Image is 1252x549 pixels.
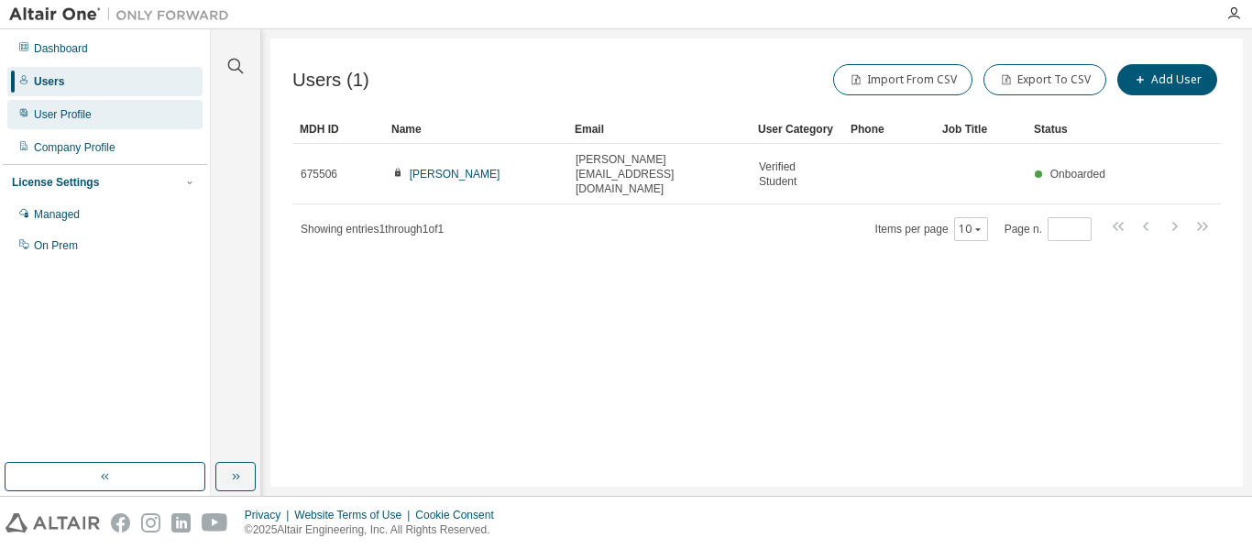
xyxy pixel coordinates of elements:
div: Phone [851,115,928,144]
div: Users [34,74,64,89]
span: Page n. [1005,217,1092,241]
span: 675506 [301,167,337,181]
p: © 2025 Altair Engineering, Inc. All Rights Reserved. [245,522,505,538]
div: On Prem [34,238,78,253]
span: Showing entries 1 through 1 of 1 [301,223,444,236]
div: Privacy [245,508,294,522]
img: youtube.svg [202,513,228,533]
button: Import From CSV [833,64,972,95]
div: Name [391,115,560,144]
div: Status [1034,115,1111,144]
button: 10 [959,222,983,236]
div: Company Profile [34,140,115,155]
div: User Category [758,115,836,144]
div: Managed [34,207,80,222]
span: [PERSON_NAME][EMAIL_ADDRESS][DOMAIN_NAME] [576,152,742,196]
div: Dashboard [34,41,88,56]
button: Add User [1117,64,1217,95]
a: [PERSON_NAME] [410,168,500,181]
div: Email [575,115,743,144]
div: Job Title [942,115,1019,144]
img: Altair One [9,5,238,24]
div: Website Terms of Use [294,508,415,522]
div: User Profile [34,107,92,122]
span: Users (1) [292,70,369,91]
button: Export To CSV [983,64,1106,95]
img: instagram.svg [141,513,160,533]
span: Onboarded [1050,168,1105,181]
div: License Settings [12,175,99,190]
span: Items per page [875,217,988,241]
img: altair_logo.svg [5,513,100,533]
div: Cookie Consent [415,508,504,522]
img: linkedin.svg [171,513,191,533]
span: Verified Student [759,159,835,189]
img: facebook.svg [111,513,130,533]
div: MDH ID [300,115,377,144]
